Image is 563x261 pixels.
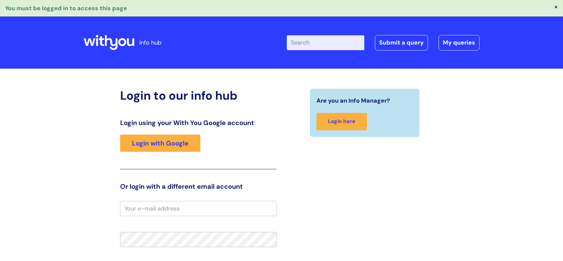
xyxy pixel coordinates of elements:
a: Login here [316,113,367,130]
h3: Or login with a different email account [120,182,277,190]
button: × [554,4,558,10]
h3: Login using your With You Google account [120,119,277,127]
input: Your e-mail address [120,201,277,216]
p: info hub [139,37,161,48]
h2: Login to our info hub [120,88,277,103]
span: Are you an Info Manager? [316,95,390,106]
a: Submit a query [375,35,428,50]
a: My queries [439,35,480,50]
a: Login with Google [120,135,200,152]
input: Search [287,35,364,50]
